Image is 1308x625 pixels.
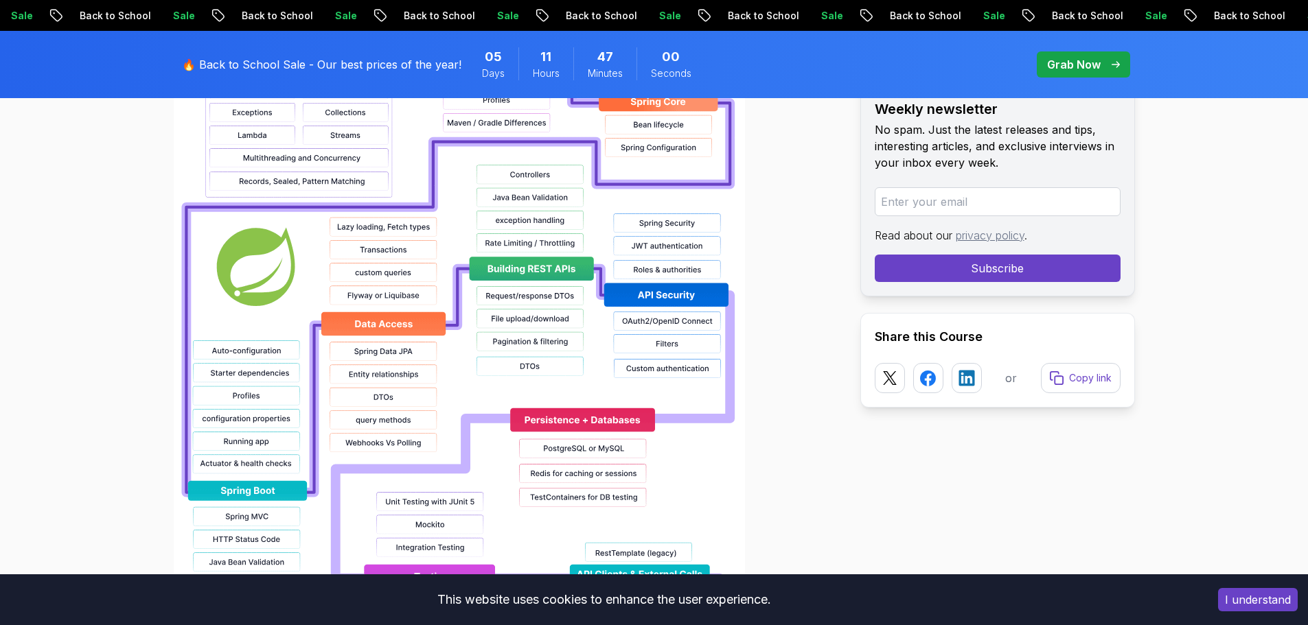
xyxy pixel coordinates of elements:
[1041,363,1121,393] button: Copy link
[809,9,853,23] p: Sale
[662,47,680,67] span: 0 Seconds
[391,9,485,23] p: Back to School
[956,228,1024,242] a: privacy policy
[1133,9,1177,23] p: Sale
[597,47,613,67] span: 47 Minutes
[67,9,161,23] p: Back to School
[1202,9,1295,23] p: Back to School
[1218,588,1298,611] button: Accept cookies
[588,67,623,80] span: Minutes
[533,67,560,80] span: Hours
[875,187,1121,216] input: Enter your email
[485,9,529,23] p: Sale
[875,227,1121,244] p: Read about our .
[161,9,205,23] p: Sale
[875,255,1121,282] button: Subscribe
[1005,370,1017,386] p: or
[482,67,505,80] span: Days
[875,121,1121,171] p: No spam. Just the latest releases and tips, interesting articles, and exclusive interviews in you...
[540,47,551,67] span: 11 Hours
[553,9,647,23] p: Back to School
[485,47,502,67] span: 5 Days
[182,56,461,73] p: 🔥 Back to School Sale - Our best prices of the year!
[1069,371,1112,385] p: Copy link
[229,9,323,23] p: Back to School
[1040,9,1133,23] p: Back to School
[10,585,1197,615] div: This website uses cookies to enhance the user experience.
[1047,56,1101,73] p: Grab Now
[875,327,1121,346] h2: Share this Course
[323,9,367,23] p: Sale
[651,67,691,80] span: Seconds
[877,9,971,23] p: Back to School
[647,9,691,23] p: Sale
[875,99,1121,119] h2: Weekly newsletter
[715,9,809,23] p: Back to School
[971,9,1015,23] p: Sale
